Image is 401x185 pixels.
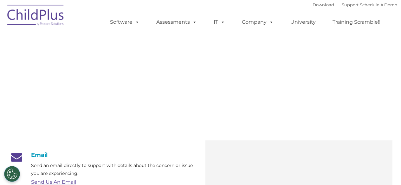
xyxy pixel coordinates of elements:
[326,16,387,28] a: Training Scramble!!
[360,2,397,7] a: Schedule A Demo
[4,166,20,182] button: Cookies Settings
[207,16,231,28] a: IT
[31,162,196,177] p: Send an email directly to support with details about the concern or issue you are experiencing.
[31,179,76,185] a: Send Us An Email
[236,16,280,28] a: Company
[150,16,203,28] a: Assessments
[313,2,397,7] font: |
[4,0,68,32] img: ChildPlus by Procare Solutions
[9,151,196,158] h4: Email
[284,16,322,28] a: University
[313,2,334,7] a: Download
[104,16,146,28] a: Software
[342,2,359,7] a: Support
